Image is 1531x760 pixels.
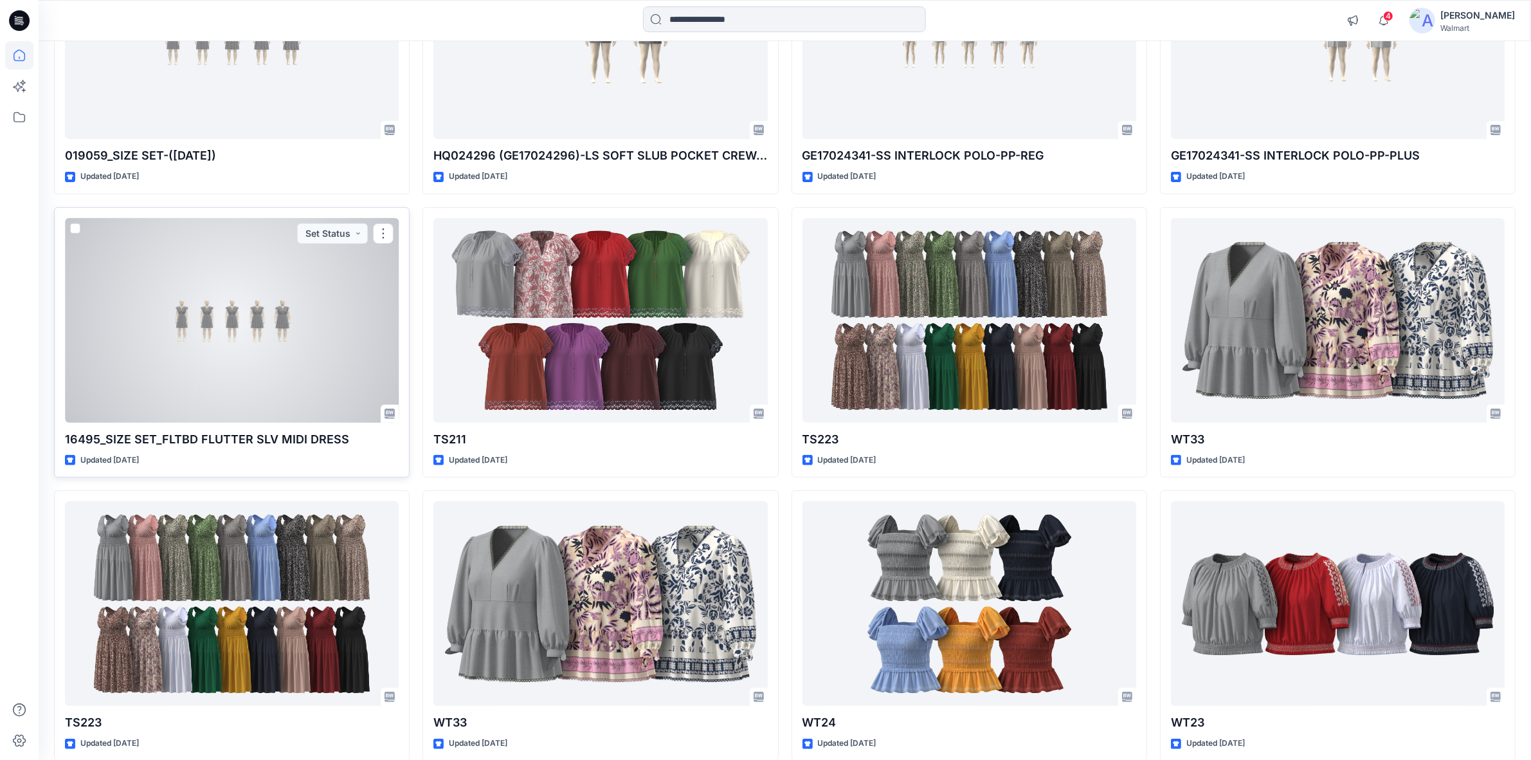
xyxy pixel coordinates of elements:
a: TS223 [65,501,399,706]
p: Updated [DATE] [80,170,139,183]
p: TS223 [802,431,1136,449]
p: WT33 [1171,431,1505,449]
p: Updated [DATE] [80,454,139,467]
a: WT33 [1171,218,1505,423]
div: [PERSON_NAME] [1440,8,1515,23]
p: TS211 [433,431,767,449]
p: Updated [DATE] [449,737,507,750]
a: WT33 [433,501,767,706]
span: 4 [1383,11,1393,21]
p: Updated [DATE] [449,170,507,183]
p: TS223 [65,714,399,732]
p: HQ024296 (GE17024296)-LS SOFT SLUB POCKET CREW-PLUS [433,147,767,165]
a: 16495_SIZE SET_FLTBD FLUTTER SLV MIDI DRESS [65,218,399,423]
p: Updated [DATE] [80,737,139,750]
a: TS223 [802,218,1136,423]
p: Updated [DATE] [1186,170,1245,183]
p: Updated [DATE] [818,170,876,183]
p: Updated [DATE] [1186,454,1245,467]
img: avatar [1409,8,1435,33]
p: Updated [DATE] [449,454,507,467]
p: WT33 [433,714,767,732]
div: Walmart [1440,23,1515,33]
p: Updated [DATE] [1186,737,1245,750]
p: Updated [DATE] [818,737,876,750]
a: WT24 [802,501,1136,706]
a: TS211 [433,218,767,423]
p: 16495_SIZE SET_FLTBD FLUTTER SLV MIDI DRESS [65,431,399,449]
p: GE17024341-SS INTERLOCK POLO-PP-REG [802,147,1136,165]
p: Updated [DATE] [818,454,876,467]
a: WT23 [1171,501,1505,706]
p: GE17024341-SS INTERLOCK POLO-PP-PLUS [1171,147,1505,165]
p: WT24 [802,714,1136,732]
p: WT23 [1171,714,1505,732]
p: 019059_SIZE SET-([DATE]) [65,147,399,165]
